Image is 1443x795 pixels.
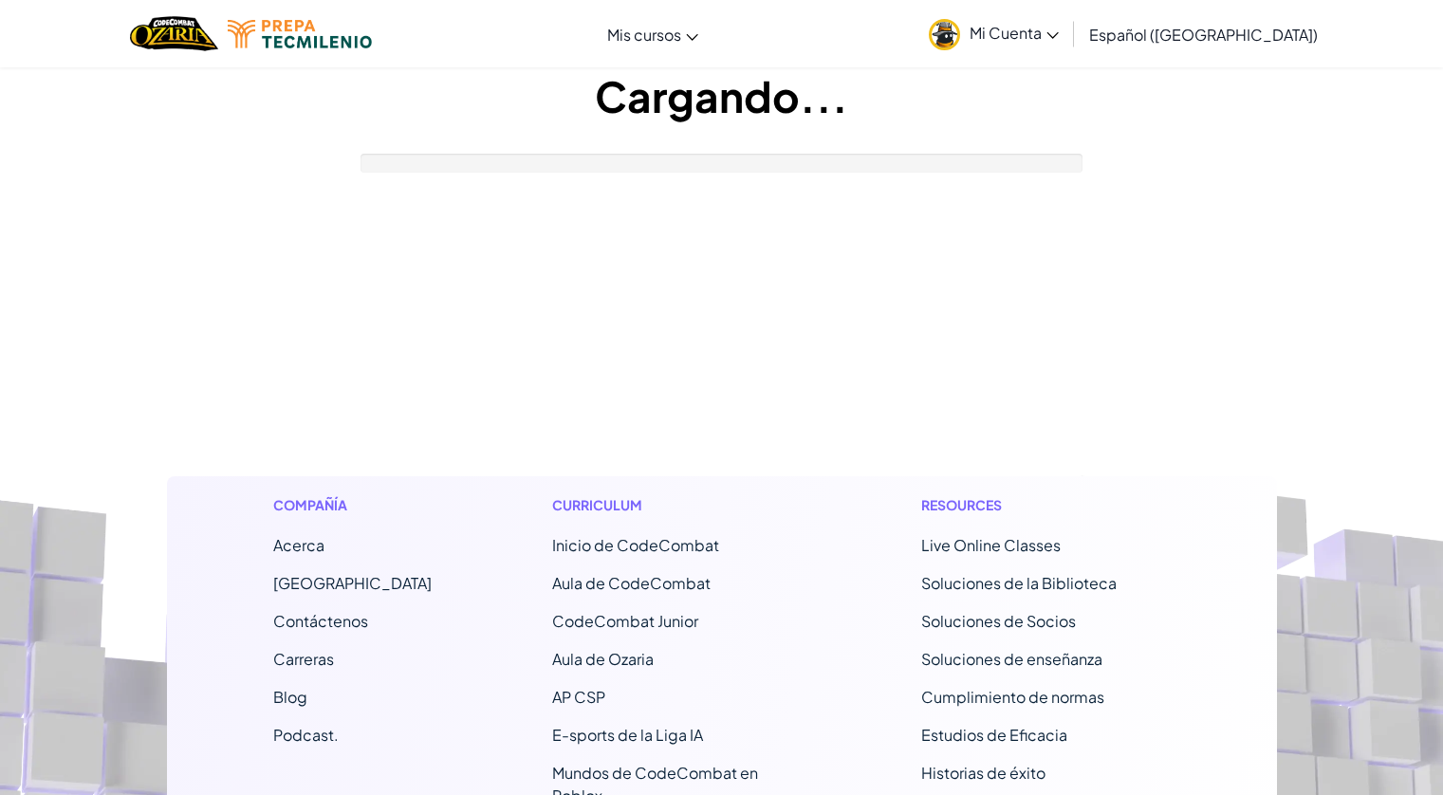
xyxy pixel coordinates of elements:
a: [GEOGRAPHIC_DATA] [273,573,432,593]
a: Estudios de Eficacia [921,725,1067,745]
a: Mis cursos [598,9,708,60]
a: Historias de éxito [921,763,1045,783]
a: AP CSP [552,687,605,707]
a: Ozaria by CodeCombat logo [130,14,218,53]
span: Mis cursos [607,25,681,45]
a: E-sports de la Liga IA [552,725,703,745]
img: avatar [929,19,960,50]
a: Español ([GEOGRAPHIC_DATA]) [1080,9,1327,60]
img: Home [130,14,218,53]
a: Soluciones de Socios [921,611,1076,631]
a: Aula de CodeCombat [552,573,711,593]
img: Tecmilenio logo [228,20,372,48]
a: Aula de Ozaria [552,649,654,669]
h1: Curriculum [552,495,802,515]
a: Mi Cuenta [919,4,1068,64]
a: Blog [273,687,307,707]
a: CodeCombat Junior [552,611,698,631]
h1: Resources [921,495,1171,515]
a: Cumplimiento de normas [921,687,1104,707]
a: Live Online Classes [921,535,1061,555]
span: Contáctenos [273,611,368,631]
a: Podcast. [273,725,339,745]
a: Carreras [273,649,334,669]
a: Soluciones de la Biblioteca [921,573,1117,593]
span: Español ([GEOGRAPHIC_DATA]) [1089,25,1318,45]
span: Inicio de CodeCombat [552,535,719,555]
a: Acerca [273,535,324,555]
h1: Compañía [273,495,432,515]
a: Soluciones de enseñanza [921,649,1102,669]
span: Mi Cuenta [970,23,1059,43]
